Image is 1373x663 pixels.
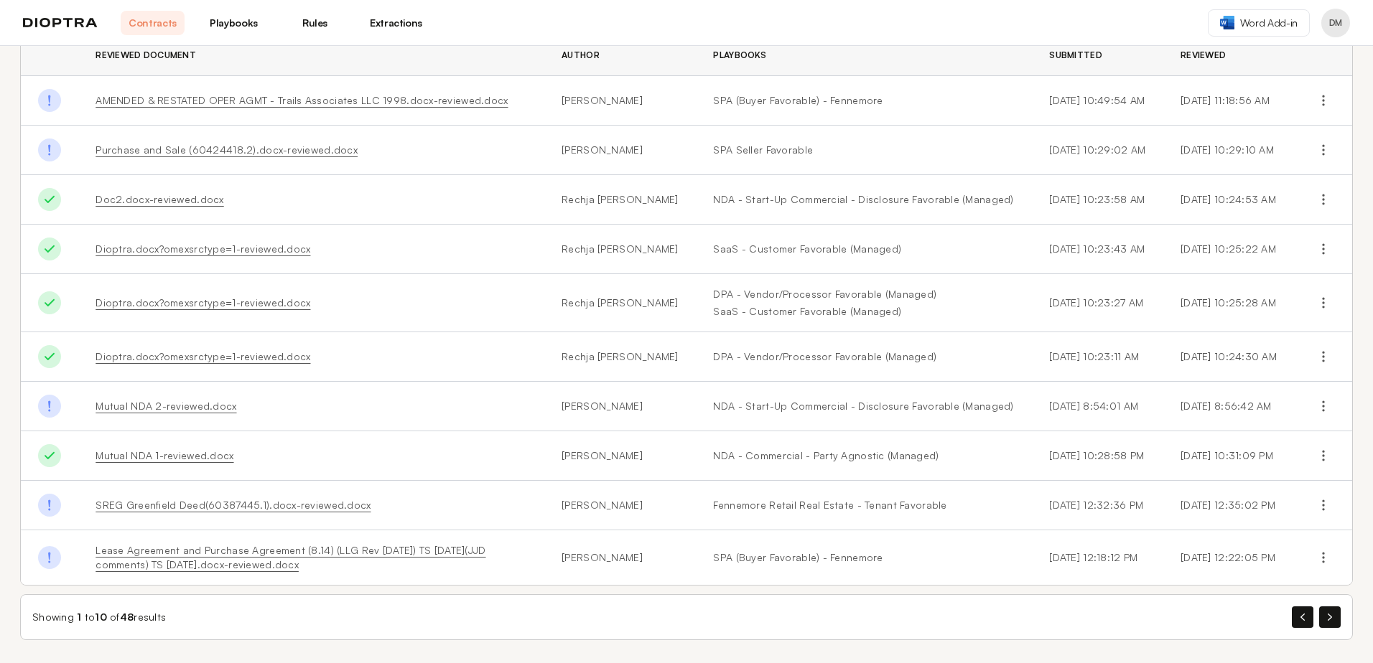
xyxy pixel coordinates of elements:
img: word [1220,16,1234,29]
a: DPA - Vendor/Processor Favorable (Managed) [713,287,1015,301]
a: NDA - Commercial - Party Agnostic (Managed) [713,448,1015,463]
span: 48 [120,611,134,623]
td: [DATE] 10:23:27 AM [1032,274,1163,332]
td: [PERSON_NAME] [544,382,696,431]
a: Doc2.docx-reviewed.docx [96,193,223,205]
td: [PERSON_NAME] [544,481,696,530]
img: Done [38,238,61,260]
span: Word Add-in [1240,16,1298,30]
a: Mutual NDA 1-reviewed.docx [96,449,233,461]
a: DPA - Vendor/Processor Favorable (Managed) [713,349,1015,364]
img: Done [38,89,61,112]
td: [PERSON_NAME] [544,431,696,481]
a: SPA Seller Favorable [713,143,1015,157]
img: Done [38,188,61,211]
img: Done [38,291,61,314]
th: Reviewed Document [78,35,544,76]
a: Word Add-in [1208,9,1310,37]
td: [DATE] 10:49:54 AM [1032,76,1163,126]
button: Profile menu [1321,9,1350,37]
td: [DATE] 12:32:36 PM [1032,481,1163,530]
td: [DATE] 10:25:22 AM [1163,225,1295,274]
td: [DATE] 10:28:58 PM [1032,431,1163,481]
a: SaaS - Customer Favorable (Managed) [713,304,1015,319]
td: Rechja [PERSON_NAME] [544,225,696,274]
td: [DATE] 10:25:28 AM [1163,274,1295,332]
img: Done [38,546,61,569]
td: Rechja [PERSON_NAME] [544,332,696,382]
img: Done [38,345,61,368]
th: Submitted [1032,35,1163,76]
a: Lease Agreement and Purchase Agreement (8.14) (LLG Rev [DATE]) TS [DATE](JJD comments) TS [DATE].... [96,544,485,570]
td: [DATE] 10:24:30 AM [1163,332,1295,382]
a: Playbooks [202,11,266,35]
a: Mutual NDA 2-reviewed.docx [96,400,236,412]
a: SaaS - Customer Favorable (Managed) [713,242,1015,256]
img: Done [38,444,61,467]
div: Showing to of results [32,610,166,624]
button: Next [1319,606,1341,628]
a: NDA - Start-Up Commercial - Disclosure Favorable (Managed) [713,399,1015,413]
td: [DATE] 12:22:05 PM [1163,530,1295,586]
a: Extractions [364,11,428,35]
a: Dioptra.docx?omexsrctype=1-reviewed.docx [96,243,310,255]
a: SREG Greenfield Deed(60387445.1).docx-reviewed.docx [96,499,371,511]
td: [DATE] 10:29:10 AM [1163,126,1295,175]
img: Done [38,494,61,517]
a: Rules [283,11,347,35]
td: [DATE] 11:18:56 AM [1163,76,1295,126]
img: Done [38,138,61,161]
span: 10 [95,611,107,623]
td: [PERSON_NAME] [544,530,696,586]
img: Done [38,395,61,418]
th: Reviewed [1163,35,1295,76]
td: [DATE] 10:31:09 PM [1163,431,1295,481]
a: Fennemore Retail Real Estate - Tenant Favorable [713,498,1015,512]
th: Playbooks [696,35,1032,76]
a: NDA - Start-Up Commercial - Disclosure Favorable (Managed) [713,192,1015,207]
a: SPA (Buyer Favorable) - Fennemore [713,93,1015,108]
td: [PERSON_NAME] [544,126,696,175]
td: [DATE] 10:23:58 AM [1032,175,1163,225]
img: logo [23,18,98,28]
td: [PERSON_NAME] [544,76,696,126]
a: Purchase and Sale (60424418.2).docx-reviewed.docx [96,144,358,156]
td: [DATE] 10:23:43 AM [1032,225,1163,274]
button: Previous [1292,606,1313,628]
td: [DATE] 12:18:12 PM [1032,530,1163,586]
a: SPA (Buyer Favorable) - Fennemore [713,550,1015,565]
td: [DATE] 8:54:01 AM [1032,382,1163,431]
td: [DATE] 10:24:53 AM [1163,175,1295,225]
th: Author [544,35,696,76]
td: Rechja [PERSON_NAME] [544,274,696,332]
td: Rechja [PERSON_NAME] [544,175,696,225]
a: Dioptra.docx?omexsrctype=1-reviewed.docx [96,296,310,309]
td: [DATE] 8:56:42 AM [1163,382,1295,431]
a: Dioptra.docx?omexsrctype=1-reviewed.docx [96,350,310,362]
span: 1 [77,611,81,623]
a: AMENDED & RESTATED OPER AGMT - Trails Associates LLC 1998.docx-reviewed.docx [96,94,508,106]
td: [DATE] 12:35:02 PM [1163,481,1295,530]
a: Contracts [121,11,185,35]
td: [DATE] 10:23:11 AM [1032,332,1163,382]
td: [DATE] 10:29:02 AM [1032,126,1163,175]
